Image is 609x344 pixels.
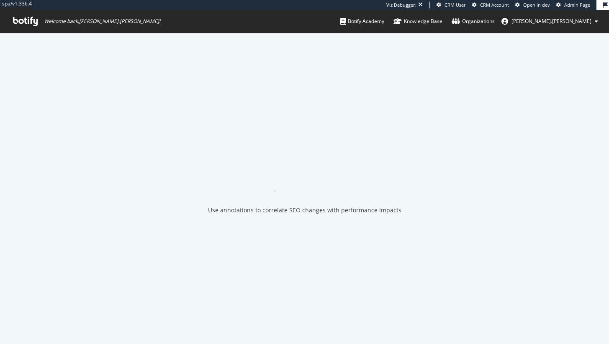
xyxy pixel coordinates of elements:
span: jessica.jordan [511,18,591,25]
a: CRM User [437,2,466,8]
div: animation [275,163,335,193]
span: Welcome back, [PERSON_NAME].[PERSON_NAME] ! [44,18,160,25]
a: Admin Page [556,2,590,8]
a: Open in dev [515,2,550,8]
div: Organizations [452,17,495,25]
a: CRM Account [472,2,509,8]
span: CRM User [445,2,466,8]
span: CRM Account [480,2,509,8]
span: Admin Page [564,2,590,8]
a: Organizations [452,10,495,33]
span: Open in dev [523,2,550,8]
div: Knowledge Base [393,17,442,25]
button: [PERSON_NAME].[PERSON_NAME] [495,15,605,28]
a: Knowledge Base [393,10,442,33]
div: Botify Academy [340,17,384,25]
div: Viz Debugger: [386,2,416,8]
a: Botify Academy [340,10,384,33]
div: Use annotations to correlate SEO changes with performance impacts [208,206,401,214]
